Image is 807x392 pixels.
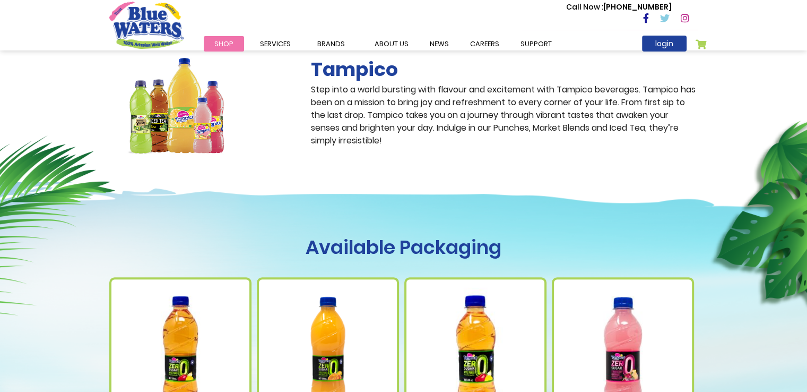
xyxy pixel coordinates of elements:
[109,2,184,48] a: store logo
[566,2,603,12] span: Call Now :
[109,236,698,259] h1: Available Packaging
[364,36,419,52] a: about us
[566,2,672,13] p: [PHONE_NUMBER]
[459,36,510,52] a: careers
[642,36,687,52] a: login
[214,39,233,49] span: Shop
[260,39,291,49] span: Services
[419,36,459,52] a: News
[311,83,698,147] p: Step into a world bursting with flavour and excitement with Tampico beverages. Tampico has been o...
[311,58,698,81] h2: Tampico
[317,39,345,49] span: Brands
[510,36,562,52] a: support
